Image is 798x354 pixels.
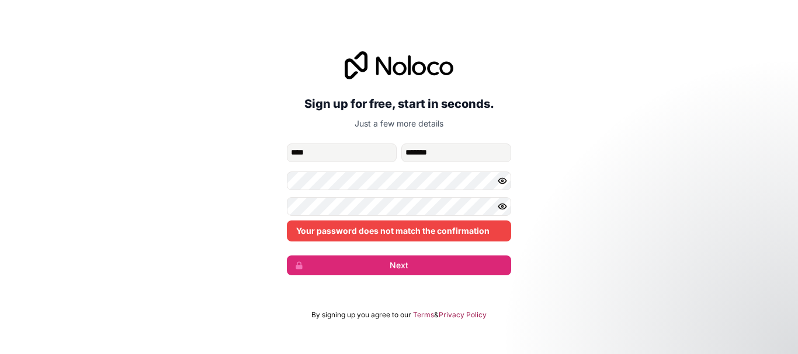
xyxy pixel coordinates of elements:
input: family-name [401,143,511,162]
button: Next [287,255,511,275]
iframe: Intercom notifications message [564,267,798,348]
a: Privacy Policy [439,310,487,320]
input: Confirm password [287,197,511,216]
a: Terms [413,310,434,320]
span: & [434,310,439,320]
div: Your password does not match the confirmation [287,220,511,241]
input: Password [287,171,511,190]
span: By signing up you agree to our [311,310,411,320]
h2: Sign up for free, start in seconds. [287,93,511,114]
p: Just a few more details [287,118,511,129]
input: given-name [287,143,397,162]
